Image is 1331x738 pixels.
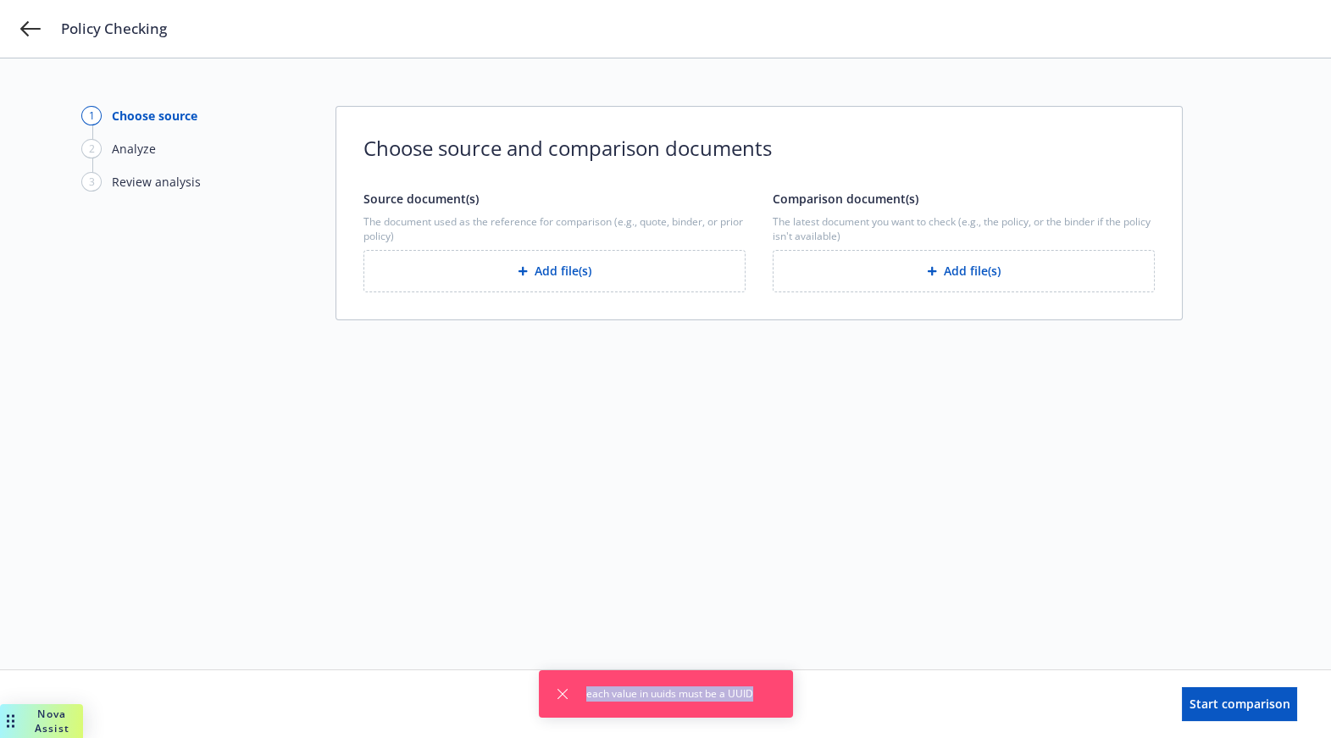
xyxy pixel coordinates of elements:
div: Review analysis [112,173,201,191]
span: Start comparison [1190,696,1290,712]
button: Add file(s) [363,250,746,292]
div: Analyze [112,140,156,158]
button: Start comparison [1182,687,1297,721]
div: 2 [81,139,102,158]
span: Policy Checking [61,19,167,39]
span: The latest document you want to check (e.g., the policy, or the binder if the policy isn't availa... [773,214,1155,243]
button: Add file(s) [773,250,1155,292]
span: Comparison document(s) [773,191,918,207]
div: Choose source [112,107,197,125]
span: Source document(s) [363,191,479,207]
span: The document used as the reference for comparison (e.g., quote, binder, or prior policy) [363,214,746,243]
span: each value in uuids must be a UUID [586,686,753,702]
span: Nova Assist [35,707,69,735]
div: 1 [81,106,102,125]
button: Dismiss notification [552,684,573,704]
div: 3 [81,172,102,191]
span: Choose source and comparison documents [363,134,1155,163]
